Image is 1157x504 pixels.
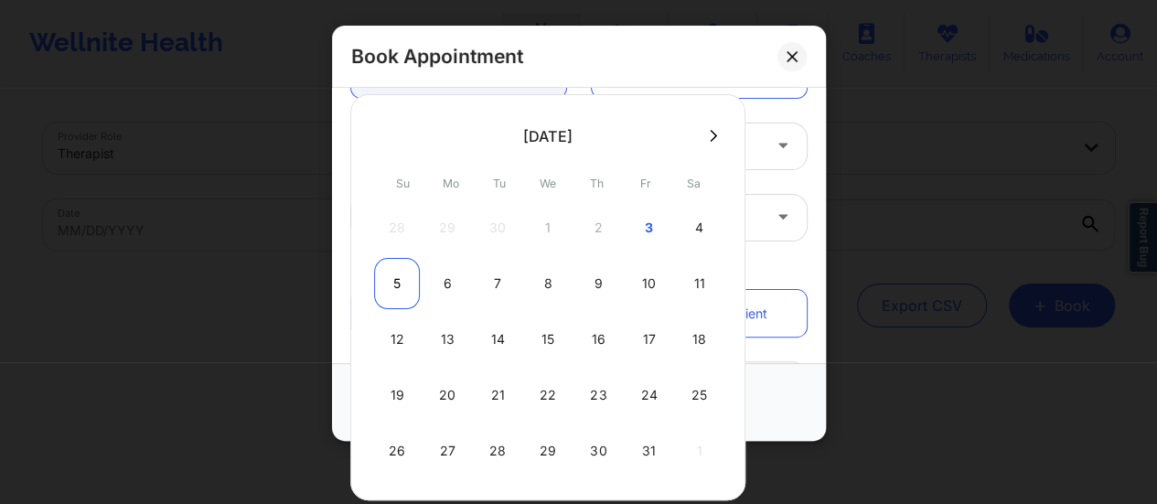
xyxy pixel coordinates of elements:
div: Sat Oct 25 2025 [676,370,722,421]
abbr: Sunday [396,177,410,190]
div: Sun Oct 05 2025 [374,258,420,309]
abbr: Tuesday [493,177,506,190]
div: Wed Oct 15 2025 [525,314,571,365]
div: Fri Oct 31 2025 [626,425,671,477]
div: Sun Oct 12 2025 [374,314,420,365]
div: Wed Oct 08 2025 [525,258,571,309]
div: Mon Oct 13 2025 [424,314,470,365]
div: Sat Oct 04 2025 [676,202,722,253]
h2: Book Appointment [351,44,523,69]
div: Fri Oct 03 2025 [626,202,671,253]
div: Thu Oct 23 2025 [575,370,621,421]
div: Mon Oct 06 2025 [424,258,470,309]
div: Mon Oct 20 2025 [424,370,470,421]
abbr: Wednesday [540,177,556,190]
div: Tue Oct 28 2025 [475,425,520,477]
div: [DATE] [523,127,573,145]
div: Sun Oct 26 2025 [374,425,420,477]
div: Sat Oct 18 2025 [676,314,722,365]
abbr: Monday [443,177,459,190]
abbr: Friday [639,177,650,190]
abbr: Thursday [590,177,604,190]
div: Tue Oct 21 2025 [475,370,520,421]
div: Mon Oct 27 2025 [424,425,470,477]
div: Tue Oct 07 2025 [475,258,520,309]
div: Patient information: [338,260,820,278]
div: Thu Oct 30 2025 [575,425,621,477]
div: Tue Oct 14 2025 [475,314,520,365]
div: Sun Oct 19 2025 [374,370,420,421]
div: Wed Oct 22 2025 [525,370,571,421]
div: Fri Oct 17 2025 [626,314,671,365]
a: Not Registered Patient [592,290,807,337]
div: Sat Oct 11 2025 [676,258,722,309]
div: Thu Oct 09 2025 [575,258,621,309]
div: Initial Therapy Session (60 minutes) [366,123,761,169]
abbr: Saturday [687,177,701,190]
div: Thu Oct 16 2025 [575,314,621,365]
div: Fri Oct 10 2025 [626,258,671,309]
div: Wed Oct 29 2025 [525,425,571,477]
div: Fri Oct 24 2025 [626,370,671,421]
